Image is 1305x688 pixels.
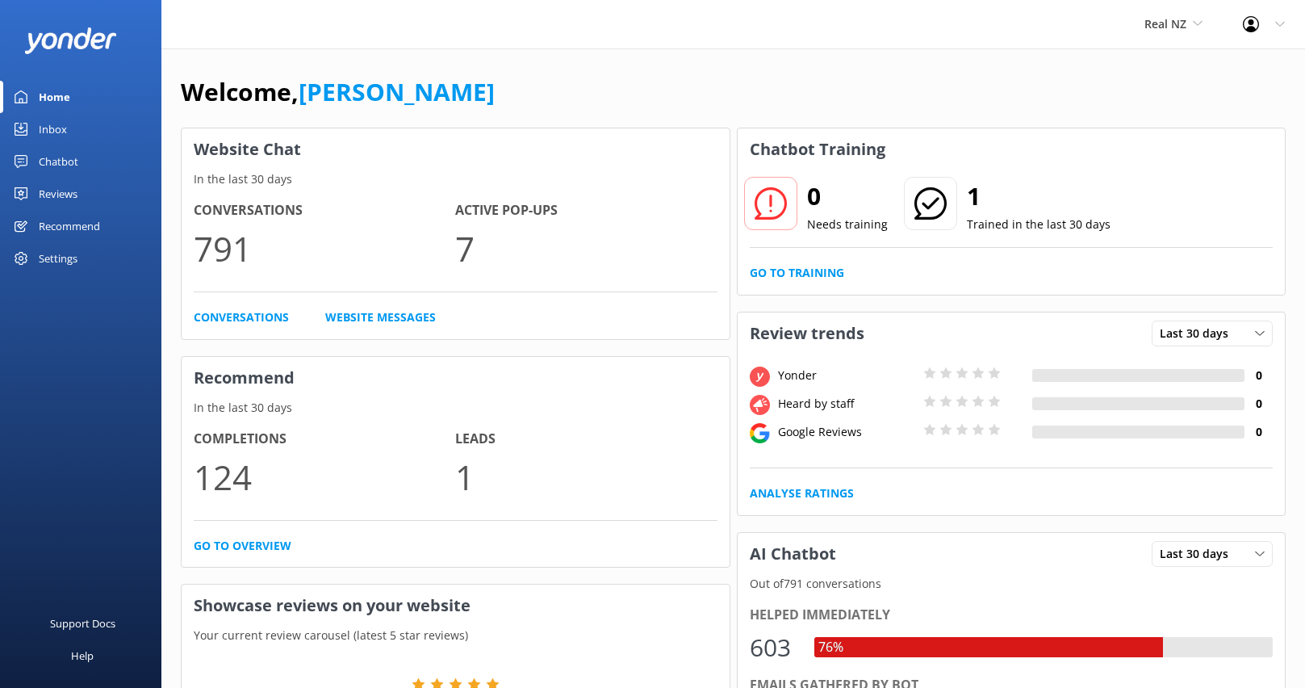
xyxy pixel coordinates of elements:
div: Heard by staff [774,395,919,413]
p: In the last 30 days [182,170,730,188]
h2: 0 [807,177,888,216]
div: 76% [814,637,847,658]
div: Settings [39,242,77,275]
div: Reviews [39,178,77,210]
h3: AI Chatbot [738,533,848,575]
a: Analyse Ratings [750,485,854,502]
a: Go to Training [750,264,844,282]
p: In the last 30 days [182,399,730,417]
div: Yonder [774,367,919,384]
a: Go to overview [194,537,291,555]
p: 791 [194,221,455,275]
img: yonder-white-logo.png [24,27,117,54]
p: Needs training [807,216,888,233]
p: 1 [455,450,717,504]
h4: Active Pop-ups [455,200,717,221]
h3: Review trends [738,313,876,354]
p: 124 [194,450,455,504]
p: 7 [455,221,717,275]
h4: Completions [194,429,455,450]
div: Google Reviews [774,423,919,441]
a: Conversations [194,308,289,326]
div: Support Docs [50,607,115,640]
h4: 0 [1244,367,1273,384]
span: Last 30 days [1160,545,1238,563]
div: Chatbot [39,145,78,178]
div: Inbox [39,113,67,145]
h2: 1 [967,177,1111,216]
a: Website Messages [325,308,436,326]
div: Recommend [39,210,100,242]
h4: 0 [1244,423,1273,441]
p: Trained in the last 30 days [967,216,1111,233]
div: 603 [750,628,798,667]
h4: 0 [1244,395,1273,413]
p: Out of 791 conversations [738,575,1286,593]
a: [PERSON_NAME] [299,75,495,108]
h3: Website Chat [182,128,730,170]
h4: Leads [455,429,717,450]
h3: Recommend [182,357,730,399]
div: Helped immediately [750,605,1274,626]
span: Last 30 days [1160,325,1238,342]
h3: Chatbot Training [738,128,897,170]
h3: Showcase reviews on your website [182,585,730,627]
h4: Conversations [194,200,455,221]
div: Help [71,640,94,672]
h1: Welcome, [181,73,495,111]
span: Real NZ [1144,16,1186,31]
div: Home [39,81,70,113]
p: Your current review carousel (latest 5 star reviews) [182,627,730,644]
